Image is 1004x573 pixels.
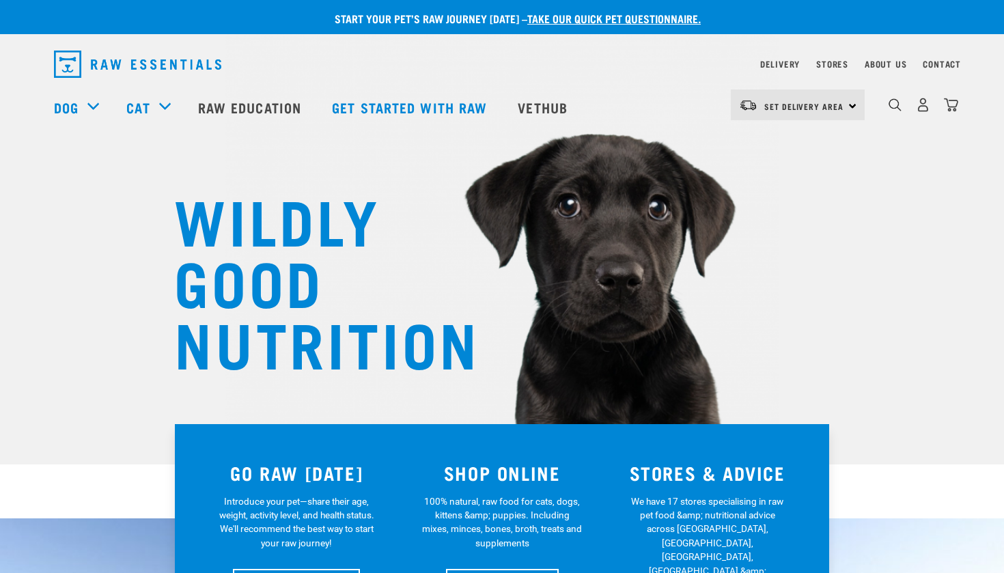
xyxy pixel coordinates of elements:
span: Set Delivery Area [764,104,843,109]
a: Get started with Raw [318,80,504,135]
a: Delivery [760,61,800,66]
img: van-moving.png [739,99,757,111]
a: About Us [865,61,906,66]
h3: GO RAW [DATE] [202,462,391,484]
img: home-icon@2x.png [944,98,958,112]
a: take our quick pet questionnaire. [527,15,701,21]
a: Stores [816,61,848,66]
a: Vethub [504,80,585,135]
p: 100% natural, raw food for cats, dogs, kittens &amp; puppies. Including mixes, minces, bones, bro... [422,494,583,550]
a: Contact [923,61,961,66]
a: Raw Education [184,80,318,135]
a: Cat [126,97,150,117]
h3: STORES & ADVICE [613,462,802,484]
img: user.png [916,98,930,112]
img: Raw Essentials Logo [54,51,221,78]
img: home-icon-1@2x.png [889,98,902,111]
a: Dog [54,97,79,117]
h1: WILDLY GOOD NUTRITION [174,188,447,372]
p: Introduce your pet—share their age, weight, activity level, and health status. We'll recommend th... [217,494,377,550]
nav: dropdown navigation [43,45,961,83]
h3: SHOP ONLINE [408,462,597,484]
